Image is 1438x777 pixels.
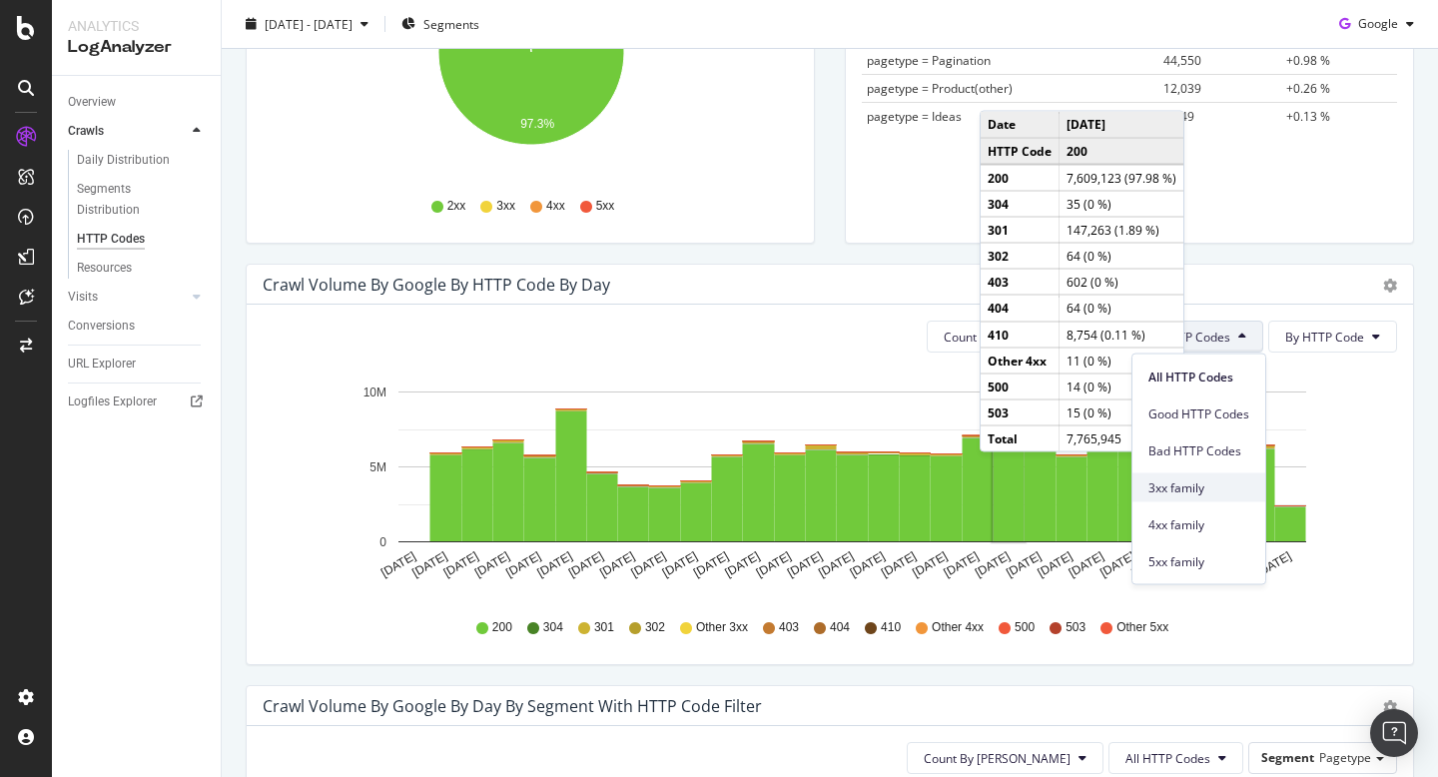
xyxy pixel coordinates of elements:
span: pagetype = Product(other) [867,80,1013,97]
div: Conversions [68,316,135,337]
text: [DATE] [1067,549,1106,580]
span: Other 5xx [1116,619,1168,636]
span: 410 [881,619,901,636]
span: Segment [1261,749,1314,766]
td: 11 (0 %) [1060,348,1184,374]
text: [DATE] [535,549,575,580]
text: [DATE] [785,549,825,580]
td: 404 [981,295,1060,321]
a: URL Explorer [68,354,207,375]
span: +0.26 % [1286,80,1330,97]
td: 304 [981,191,1060,217]
span: All HTTP Codes [1145,329,1230,346]
div: Visits [68,287,98,308]
span: 304 [543,619,563,636]
div: Resources [77,258,132,279]
td: 503 [981,399,1060,425]
text: [DATE] [1036,549,1076,580]
button: By HTTP Code [1268,321,1397,353]
button: All HTTP Codes [1108,742,1243,774]
span: 500 [1015,619,1035,636]
span: 4xx family [1148,515,1249,533]
td: 15 (0 %) [1060,399,1184,425]
td: 200 [1060,138,1184,165]
span: pagetype = Ideas [867,108,962,125]
a: Visits [68,287,187,308]
div: URL Explorer [68,354,136,375]
td: Total [981,425,1060,451]
text: 0 [379,535,386,549]
td: 7,765,945 [1060,425,1184,451]
text: [DATE] [942,549,982,580]
button: Count By [PERSON_NAME] [907,742,1103,774]
span: 3xx family [1148,478,1249,496]
td: 7,609,123 (97.98 %) [1060,164,1184,191]
span: Google [1358,15,1398,32]
a: Overview [68,92,207,113]
td: Other 4xx [981,348,1060,374]
span: Other 4xx [932,619,984,636]
text: [DATE] [816,549,856,580]
div: Daily Distribution [77,150,170,171]
button: Count By [PERSON_NAME] [927,321,1123,353]
span: 302 [645,619,665,636]
div: Crawl Volume by google by HTTP Code by Day [263,275,610,295]
text: [DATE] [566,549,606,580]
td: 301 [981,217,1060,243]
text: 10M [363,386,386,399]
text: [DATE] [848,549,888,580]
td: HTTP Code [981,138,1060,165]
span: +0.13 % [1286,108,1330,125]
span: 6,249 [1163,108,1194,125]
text: [DATE] [722,549,762,580]
button: Segments [393,8,487,40]
a: Segments Distribution [77,179,207,221]
text: [DATE] [441,549,481,580]
span: 503 [1066,619,1085,636]
text: [DATE] [973,549,1013,580]
span: 5xx [596,198,615,215]
text: [DATE] [879,549,919,580]
text: [DATE] [1254,549,1294,580]
td: 403 [981,269,1060,295]
text: [DATE] [597,549,637,580]
td: 200 [981,164,1060,191]
text: [DATE] [660,549,700,580]
span: Good HTTP Codes [1148,404,1249,422]
button: All HTTP Codes [1128,321,1263,353]
span: 403 [779,619,799,636]
div: Logfiles Explorer [68,391,157,412]
text: [DATE] [409,549,449,580]
div: HTTP Codes [77,229,145,250]
span: 44,550 [1163,52,1201,69]
span: 301 [594,619,614,636]
span: 12,039 [1163,80,1201,97]
button: [DATE] - [DATE] [238,8,376,40]
span: Count By Day [924,750,1071,767]
td: [DATE] [1060,112,1184,138]
div: gear [1383,279,1397,293]
text: [DATE] [1004,549,1044,580]
td: 147,263 (1.89 %) [1060,217,1184,243]
div: Overview [68,92,116,113]
td: 35 (0 %) [1060,191,1184,217]
span: By HTTP Code [1285,329,1364,346]
td: 602 (0 %) [1060,269,1184,295]
td: 302 [981,243,1060,269]
td: 14 (0 %) [1060,374,1184,399]
span: pagetype = Pagination [867,52,991,69]
div: Segments Distribution [77,179,188,221]
span: 404 [830,619,850,636]
a: HTTP Codes [77,229,207,250]
a: Daily Distribution [77,150,207,171]
td: Date [981,112,1060,138]
text: [DATE] [629,549,669,580]
span: 4xx [546,198,565,215]
span: Count By Day [944,329,1090,346]
td: 8,754 (0.11 %) [1060,322,1184,348]
a: Crawls [68,121,187,142]
text: 5M [369,460,386,474]
text: [DATE] [691,549,731,580]
a: Resources [77,258,207,279]
text: [DATE] [503,549,543,580]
